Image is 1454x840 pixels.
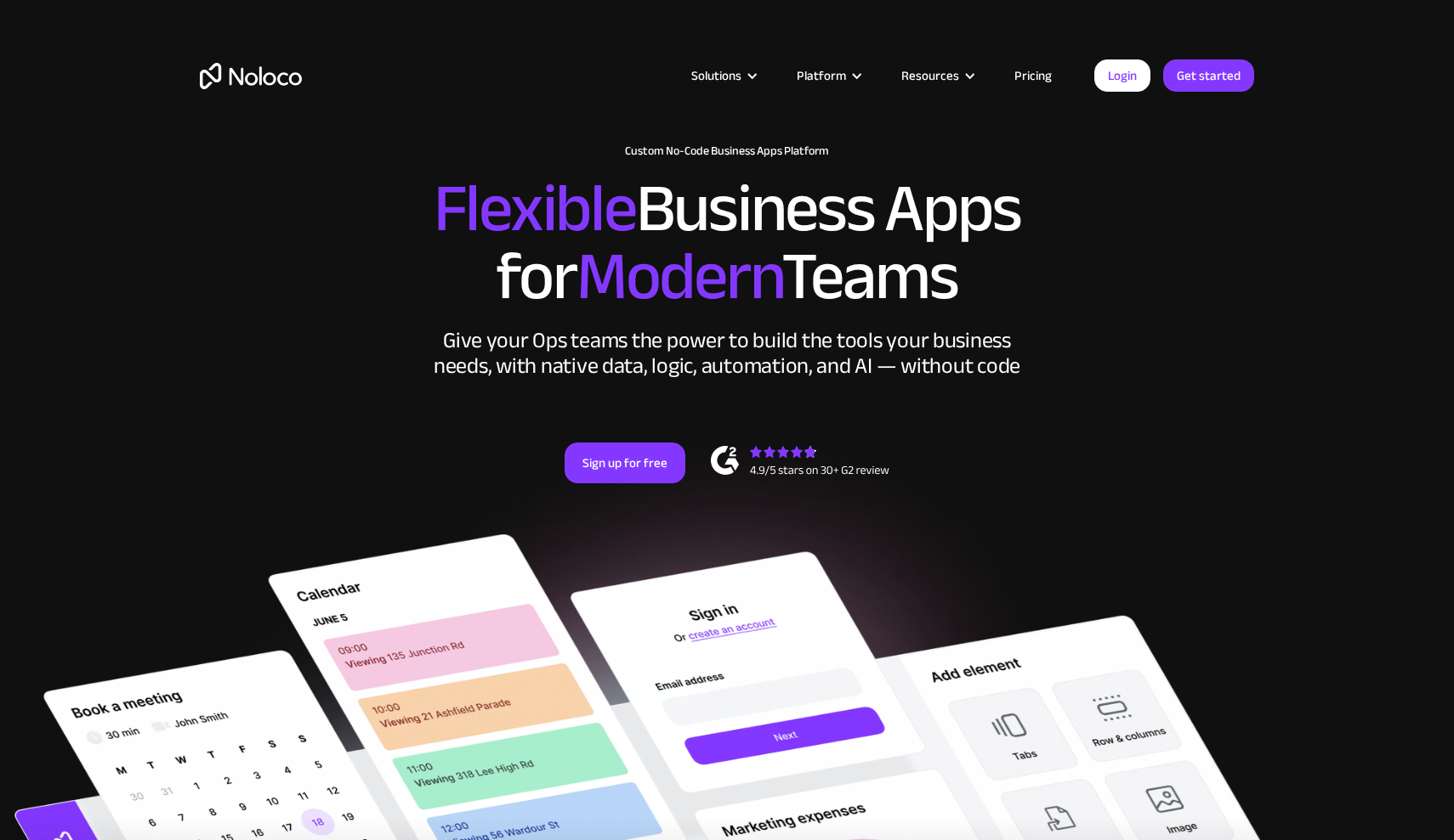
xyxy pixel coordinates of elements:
[691,65,741,87] div: Solutions
[880,65,993,87] div: Resources
[1094,59,1150,92] a: Login
[670,65,775,87] div: Solutions
[797,65,846,87] div: Platform
[993,65,1073,87] a: Pricing
[576,213,781,340] span: Modern
[200,175,1254,311] h2: Business Apps for Teams
[775,65,880,87] div: Platform
[565,443,685,483] a: Sign up for free
[429,328,1025,379] div: Give your Ops teams the power to build the tools your business needs, with native data, logic, au...
[200,63,302,89] a: home
[1163,59,1254,92] a: Get started
[434,145,636,272] span: Flexible
[901,65,959,87] div: Resources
